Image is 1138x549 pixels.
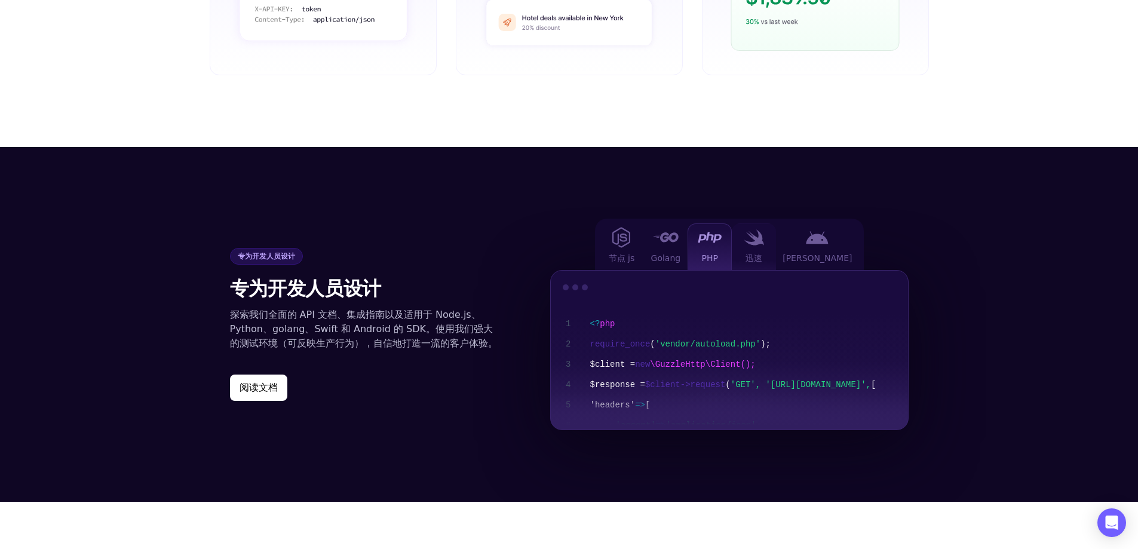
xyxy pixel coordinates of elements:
[653,232,679,242] img: Golang
[230,375,502,401] a: 阅读文档
[725,380,730,389] span: (
[650,339,655,349] span: (
[590,319,600,329] span: <?
[698,232,722,243] img: PHP
[806,231,829,244] img: 安卓
[566,380,570,389] font: 4
[566,360,570,369] font: 3
[655,339,760,349] span: 'vendor/autoload.php'
[590,360,636,369] span: $client =
[650,360,755,369] span: \GuzzleHttp\Client();
[590,339,651,349] span: require_once
[230,309,498,349] font: 探索我们全面的 API 文档、集成指南以及适用于 Node.js、Python、golang、Swift 和 Android 的 SDK。使用我们强大的测试环境（可反映生产行为），自信地打造一流...
[230,375,287,401] button: 阅读文档
[240,382,278,393] font: 阅读文档
[760,339,771,349] span: );
[746,253,762,263] font: 迅速
[612,227,630,248] img: 节点 js
[651,253,681,263] font: Golang
[590,400,636,410] span: 'headers'
[566,319,570,329] font: 1
[645,400,650,410] span: [
[566,421,570,430] font: 6
[635,400,645,410] span: =>
[566,339,570,349] font: 2
[744,229,764,246] img: 迅速
[609,253,635,263] font: 节点 js
[1097,508,1126,537] div: 打开 Intercom Messenger
[238,252,295,260] font: 专为开发人员设计
[731,380,871,389] span: 'GET', '[URL][DOMAIN_NAME]',
[600,319,615,329] span: php
[635,360,650,369] span: new
[871,380,876,389] span: [
[783,253,852,263] font: [PERSON_NAME]
[590,380,645,389] span: $response =
[616,421,656,430] span: 'accept'
[645,380,725,389] span: $client->request
[656,421,666,430] span: =>
[666,421,762,430] span: 'application/json',
[230,277,381,300] font: 专为开发人员设计
[702,253,718,263] font: PHP
[566,400,570,410] font: 5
